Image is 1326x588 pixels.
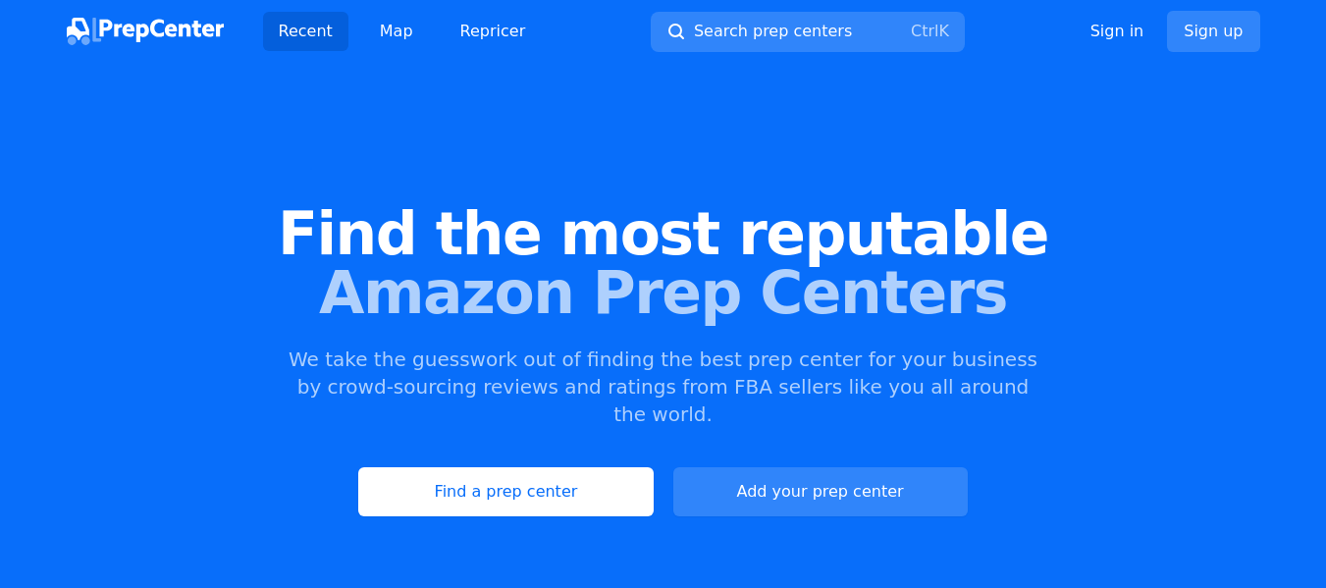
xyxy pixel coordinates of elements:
img: PrepCenter [67,18,224,45]
kbd: K [938,22,949,40]
a: Repricer [445,12,542,51]
a: Recent [263,12,348,51]
a: Sign in [1090,20,1144,43]
a: Find a prep center [358,467,653,516]
a: Add your prep center [673,467,968,516]
a: Sign up [1167,11,1259,52]
span: Amazon Prep Centers [31,263,1295,322]
a: Map [364,12,429,51]
span: Find the most reputable [31,204,1295,263]
button: Search prep centersCtrlK [651,12,965,52]
kbd: Ctrl [911,22,938,40]
p: We take the guesswork out of finding the best prep center for your business by crowd-sourcing rev... [287,346,1040,428]
span: Search prep centers [694,20,852,43]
